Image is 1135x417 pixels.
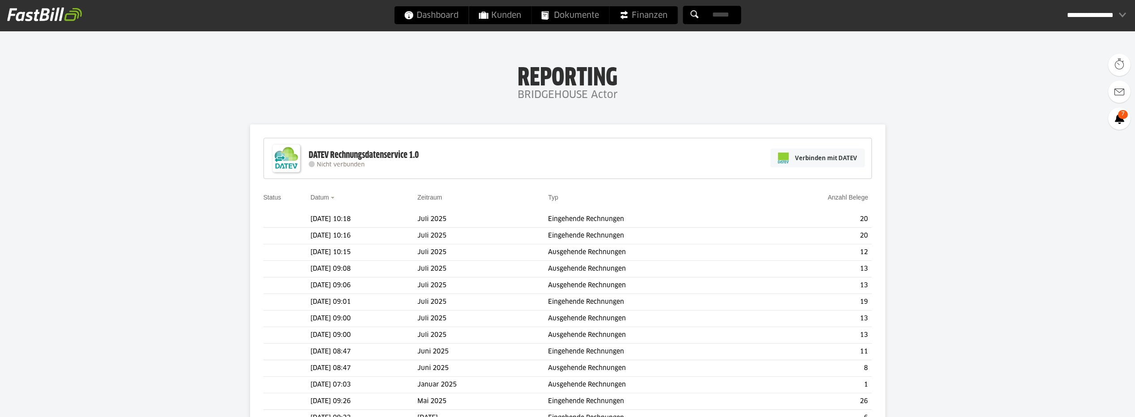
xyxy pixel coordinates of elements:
span: Dokumente [541,6,599,24]
td: Ausgehende Rechnungen [548,261,755,277]
td: Eingehende Rechnungen [548,211,755,228]
td: Januar 2025 [417,377,548,393]
td: Eingehende Rechnungen [548,228,755,244]
td: Juli 2025 [417,228,548,244]
td: [DATE] 09:08 [310,261,417,277]
td: [DATE] 09:26 [310,393,417,410]
img: fastbill_logo_white.png [7,7,82,21]
img: DATEV-Datenservice Logo [268,140,304,176]
td: Eingehende Rechnungen [548,393,755,410]
td: 20 [755,211,871,228]
td: 1 [755,377,871,393]
td: [DATE] 09:06 [310,277,417,294]
span: Nicht verbunden [317,162,365,168]
td: [DATE] 08:47 [310,344,417,360]
td: Juli 2025 [417,294,548,311]
td: [DATE] 10:16 [310,228,417,244]
td: Juni 2025 [417,360,548,377]
td: Ausgehende Rechnungen [548,311,755,327]
td: [DATE] 08:47 [310,360,417,377]
td: 20 [755,228,871,244]
td: 8 [755,360,871,377]
td: Ausgehende Rechnungen [548,244,755,261]
a: Kunden [469,6,531,24]
td: 13 [755,311,871,327]
a: Zeitraum [417,194,442,201]
td: [DATE] 09:00 [310,311,417,327]
div: DATEV Rechnungsdatenservice 1.0 [309,149,419,161]
a: Dokumente [531,6,609,24]
td: 13 [755,277,871,294]
td: 13 [755,327,871,344]
td: 26 [755,393,871,410]
td: Mai 2025 [417,393,548,410]
td: [DATE] 10:18 [310,211,417,228]
td: 11 [755,344,871,360]
td: 13 [755,261,871,277]
td: Juli 2025 [417,311,548,327]
td: [DATE] 10:15 [310,244,417,261]
td: [DATE] 09:01 [310,294,417,311]
a: Anzahl Belege [828,194,868,201]
a: Finanzen [609,6,677,24]
td: [DATE] 09:00 [310,327,417,344]
h1: Reporting [89,63,1046,86]
span: 7 [1118,110,1128,119]
span: Verbinden mit DATEV [795,153,857,162]
td: Ausgehende Rechnungen [548,360,755,377]
img: sort_desc.gif [331,197,336,199]
span: Dashboard [404,6,459,24]
a: Datum [310,194,329,201]
td: Juli 2025 [417,244,548,261]
td: Juli 2025 [417,261,548,277]
td: Eingehende Rechnungen [548,294,755,311]
td: Juli 2025 [417,211,548,228]
a: Status [264,194,281,201]
a: Verbinden mit DATEV [770,149,865,167]
td: Juli 2025 [417,327,548,344]
td: Ausgehende Rechnungen [548,277,755,294]
span: Finanzen [619,6,667,24]
a: 7 [1108,107,1131,130]
a: Typ [548,194,558,201]
td: 12 [755,244,871,261]
td: Ausgehende Rechnungen [548,327,755,344]
a: Dashboard [394,6,468,24]
span: Kunden [479,6,521,24]
td: Ausgehende Rechnungen [548,377,755,393]
td: Juni 2025 [417,344,548,360]
img: pi-datev-logo-farbig-24.svg [778,153,789,163]
td: Eingehende Rechnungen [548,344,755,360]
iframe: Öffnet ein Widget, in dem Sie weitere Informationen finden [1066,390,1126,413]
td: 19 [755,294,871,311]
td: [DATE] 07:03 [310,377,417,393]
td: Juli 2025 [417,277,548,294]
